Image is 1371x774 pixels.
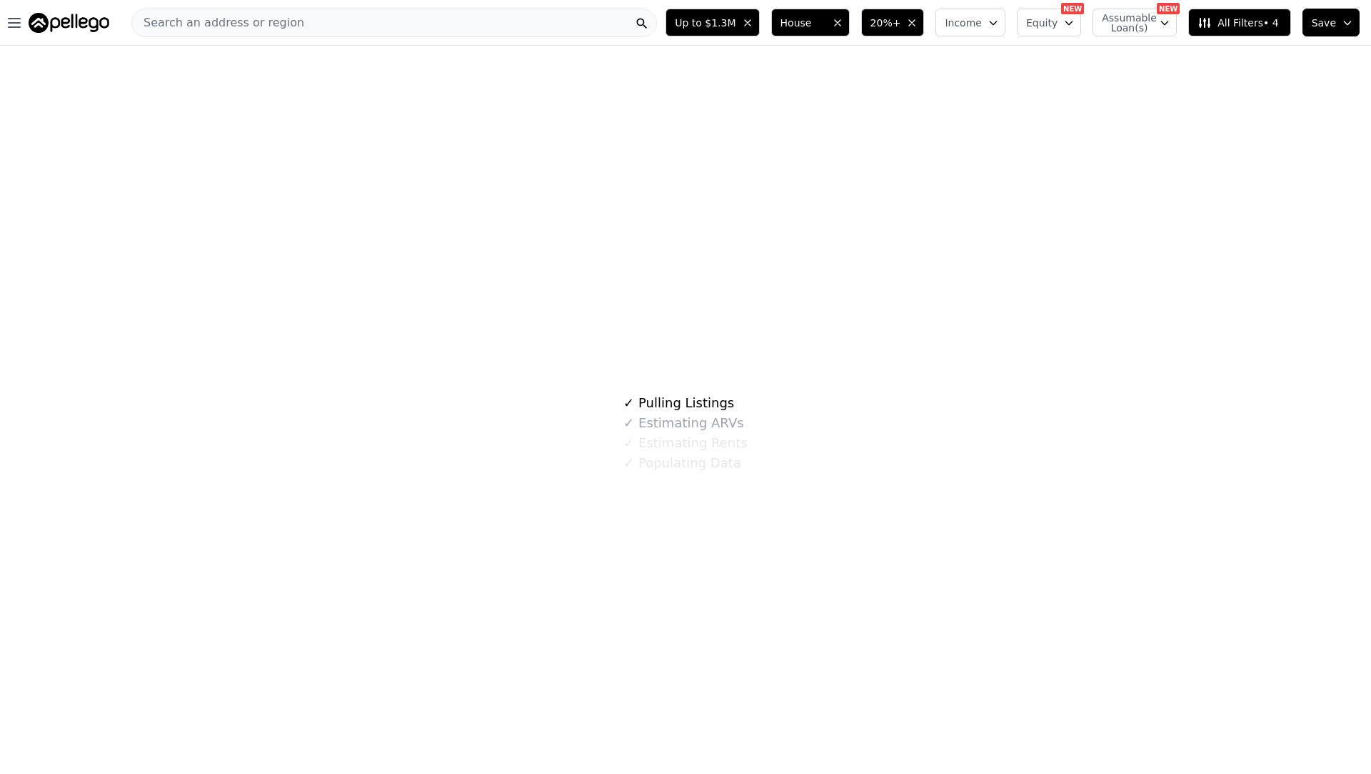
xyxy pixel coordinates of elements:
button: House [771,9,850,36]
button: Up to $1.3M [666,9,759,36]
span: Income [945,16,982,30]
div: Estimating ARVs [623,413,743,433]
span: 20%+ [870,16,901,30]
button: All Filters• 4 [1188,9,1290,36]
span: House [780,16,826,30]
span: ✓ [623,416,634,430]
div: Estimating Rents [623,433,747,453]
span: Up to $1.3M [675,16,735,30]
div: NEW [1061,3,1084,14]
span: Assumable Loan(s) [1102,13,1147,33]
span: ✓ [623,456,634,470]
button: Assumable Loan(s) [1093,9,1177,36]
div: Pulling Listings [623,393,734,413]
button: 20%+ [861,9,925,36]
div: NEW [1157,3,1180,14]
button: Save [1302,9,1360,36]
span: All Filters • 4 [1197,16,1278,30]
span: Save [1312,16,1336,30]
span: ✓ [623,396,634,410]
img: Pellego [29,13,109,33]
span: Equity [1026,16,1058,30]
button: Income [935,9,1005,36]
span: ✓ [623,436,634,450]
div: Populating Data [623,453,740,473]
span: Search an address or region [132,14,304,31]
button: Equity [1017,9,1081,36]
